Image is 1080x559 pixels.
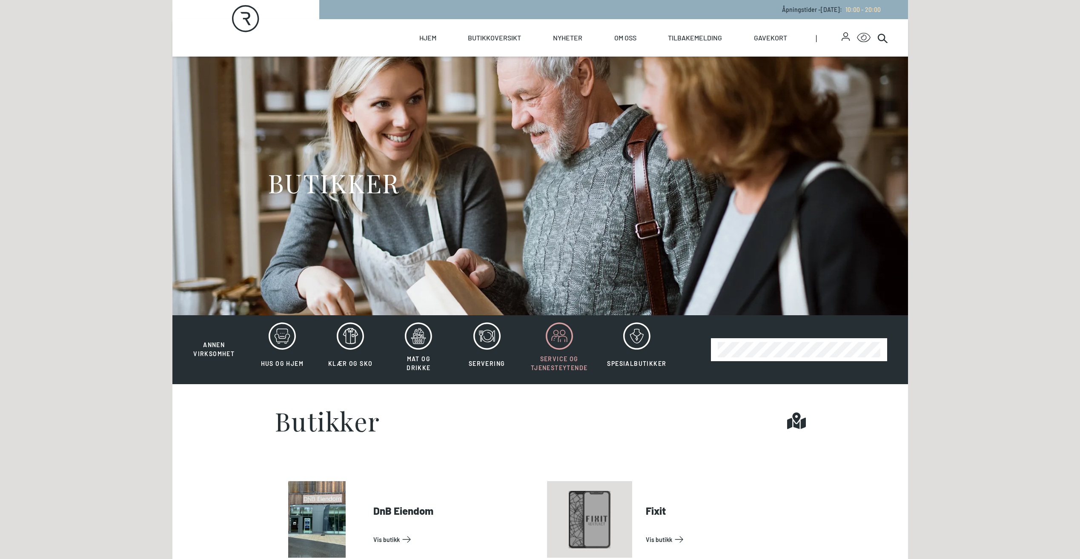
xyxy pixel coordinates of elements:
a: Butikkoversikt [468,19,521,57]
button: Klær og sko [317,322,384,377]
button: Spesialbutikker [598,322,675,377]
button: Service og tjenesteytende [522,322,597,377]
button: Annen virksomhet [181,322,247,359]
button: Servering [454,322,520,377]
span: Klær og sko [328,360,372,367]
button: Open Accessibility Menu [857,31,871,45]
span: Spesialbutikker [607,360,666,367]
a: Nyheter [553,19,582,57]
span: Hus og hjem [261,360,304,367]
a: Gavekort [754,19,787,57]
a: Tilbakemelding [668,19,722,57]
a: Om oss [614,19,636,57]
button: Mat og drikke [385,322,452,377]
span: Servering [469,360,505,367]
a: 10:00 - 20:00 [842,6,881,13]
h1: BUTIKKER [268,167,399,199]
span: Service og tjenesteytende [531,355,588,371]
span: 10:00 - 20:00 [845,6,881,13]
a: Vis Butikk: Fixit [646,533,802,546]
button: Hus og hjem [249,322,315,377]
h1: Butikker [275,408,380,434]
a: Vis Butikk: DnB Eiendom [373,533,530,546]
span: | [816,19,842,57]
a: Hjem [419,19,436,57]
p: Åpningstider - [DATE] : [782,5,881,14]
span: Annen virksomhet [193,341,235,357]
span: Mat og drikke [407,355,430,371]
